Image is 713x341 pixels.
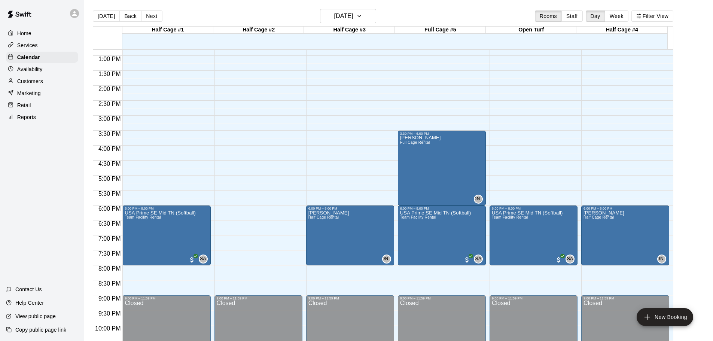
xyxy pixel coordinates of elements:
[576,27,667,34] div: Half Cage #4
[97,116,123,122] span: 3:00 PM
[6,52,78,63] a: Calendar
[97,191,123,197] span: 5:30 PM
[398,205,486,265] div: 6:00 PM – 8:00 PM: USA Prime SE Mid TN (Softball)
[555,256,563,264] span: All customers have paid
[395,27,486,34] div: Full Cage #5
[567,255,573,263] span: SA
[97,146,123,152] span: 4:00 PM
[566,255,575,264] div: Sports Lab TN Admin
[213,27,304,34] div: Half Cage #2
[97,250,123,257] span: 7:30 PM
[382,255,391,264] div: James Adkins
[97,205,123,212] span: 6:00 PM
[308,207,392,210] div: 6:00 PM – 8:00 PM
[400,215,436,219] span: Team Facility Rental
[492,207,575,210] div: 6:00 PM – 8:00 PM
[97,71,123,77] span: 1:30 PM
[367,255,406,263] span: [PERSON_NAME]
[17,89,41,97] p: Marketing
[200,255,206,263] span: SA
[17,42,38,49] p: Services
[119,10,141,22] button: Back
[660,255,666,264] span: James Adkins
[400,296,484,300] div: 9:00 PM – 11:59 PM
[492,215,528,219] span: Team Facility Rental
[17,30,31,37] p: Home
[97,161,123,167] span: 4:30 PM
[6,28,78,39] a: Home
[17,113,36,121] p: Reports
[535,10,562,22] button: Rooms
[605,10,628,22] button: Week
[477,195,483,204] span: James Adkins
[15,326,66,334] p: Copy public page link
[400,207,484,210] div: 6:00 PM – 8:00 PM
[17,54,40,61] p: Calendar
[398,131,486,205] div: 3:30 PM – 6:00 PM: James Lessons
[306,205,394,265] div: 6:00 PM – 8:00 PM: James Lessons
[17,101,31,109] p: Retail
[202,255,208,264] span: Sports Lab TN Admin
[385,255,391,264] span: James Adkins
[586,10,605,22] button: Day
[122,205,210,265] div: 6:00 PM – 8:00 PM: USA Prime SE Mid TN (Softball)
[97,310,123,317] span: 9:30 PM
[474,195,483,204] div: James Adkins
[492,296,575,300] div: 9:00 PM – 11:59 PM
[97,101,123,107] span: 2:30 PM
[93,10,120,22] button: [DATE]
[304,27,395,34] div: Half Cage #3
[320,9,376,23] button: [DATE]
[125,207,208,210] div: 6:00 PM – 8:00 PM
[631,10,673,22] button: Filter View
[308,215,339,219] span: Half Cage Rental
[188,256,196,264] span: All customers have paid
[125,215,161,219] span: Team Facility Rental
[217,296,300,300] div: 9:00 PM – 11:59 PM
[97,295,123,302] span: 9:00 PM
[15,286,42,293] p: Contact Us
[583,296,667,300] div: 9:00 PM – 11:59 PM
[561,10,583,22] button: Staff
[583,207,667,210] div: 6:00 PM – 8:00 PM
[583,215,614,219] span: Half Cage Rental
[97,280,123,287] span: 8:30 PM
[637,308,693,326] button: add
[642,255,681,263] span: [PERSON_NAME]
[657,255,666,264] div: James Adkins
[6,64,78,75] a: Availability
[477,255,483,264] span: Sports Lab TN Admin
[122,27,213,34] div: Half Cage #1
[15,299,44,307] p: Help Center
[474,255,483,264] div: Sports Lab TN Admin
[6,40,78,51] a: Services
[459,195,498,203] span: [PERSON_NAME]
[6,88,78,99] a: Marketing
[400,140,430,144] span: Full Cage Rental
[486,27,577,34] div: Open Turf
[6,112,78,123] a: Reports
[581,205,669,265] div: 6:00 PM – 8:00 PM: James Lessons
[125,296,208,300] div: 9:00 PM – 11:59 PM
[97,235,123,242] span: 7:00 PM
[463,256,471,264] span: All customers have paid
[97,265,123,272] span: 8:00 PM
[6,76,78,87] a: Customers
[97,56,123,62] span: 1:00 PM
[6,100,78,111] a: Retail
[490,205,578,265] div: 6:00 PM – 8:00 PM: USA Prime SE Mid TN (Softball)
[17,66,43,73] p: Availability
[93,325,122,332] span: 10:00 PM
[199,255,208,264] div: Sports Lab TN Admin
[334,11,353,21] h6: [DATE]
[400,132,484,136] div: 3:30 PM – 6:00 PM
[141,10,162,22] button: Next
